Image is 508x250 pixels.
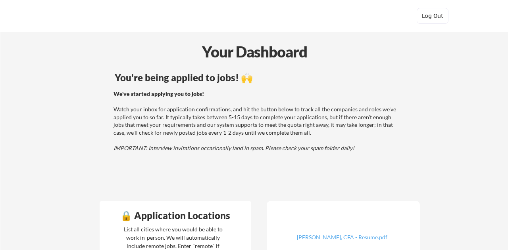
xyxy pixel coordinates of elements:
em: IMPORTANT: Interview invitations occasionally land in spam. Please check your spam folder daily! [114,145,354,151]
a: [PERSON_NAME], CFA - Resume.pdf [295,235,389,247]
div: Your Dashboard [1,40,508,63]
div: [PERSON_NAME], CFA - Resume.pdf [295,235,389,240]
div: You're being applied to jobs! 🙌 [115,73,401,82]
button: Log Out [417,8,448,24]
div: Watch your inbox for application confirmations, and hit the button below to track all the compani... [114,90,400,152]
div: 🔒 Application Locations [102,211,249,220]
strong: We've started applying you to jobs! [114,90,204,97]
